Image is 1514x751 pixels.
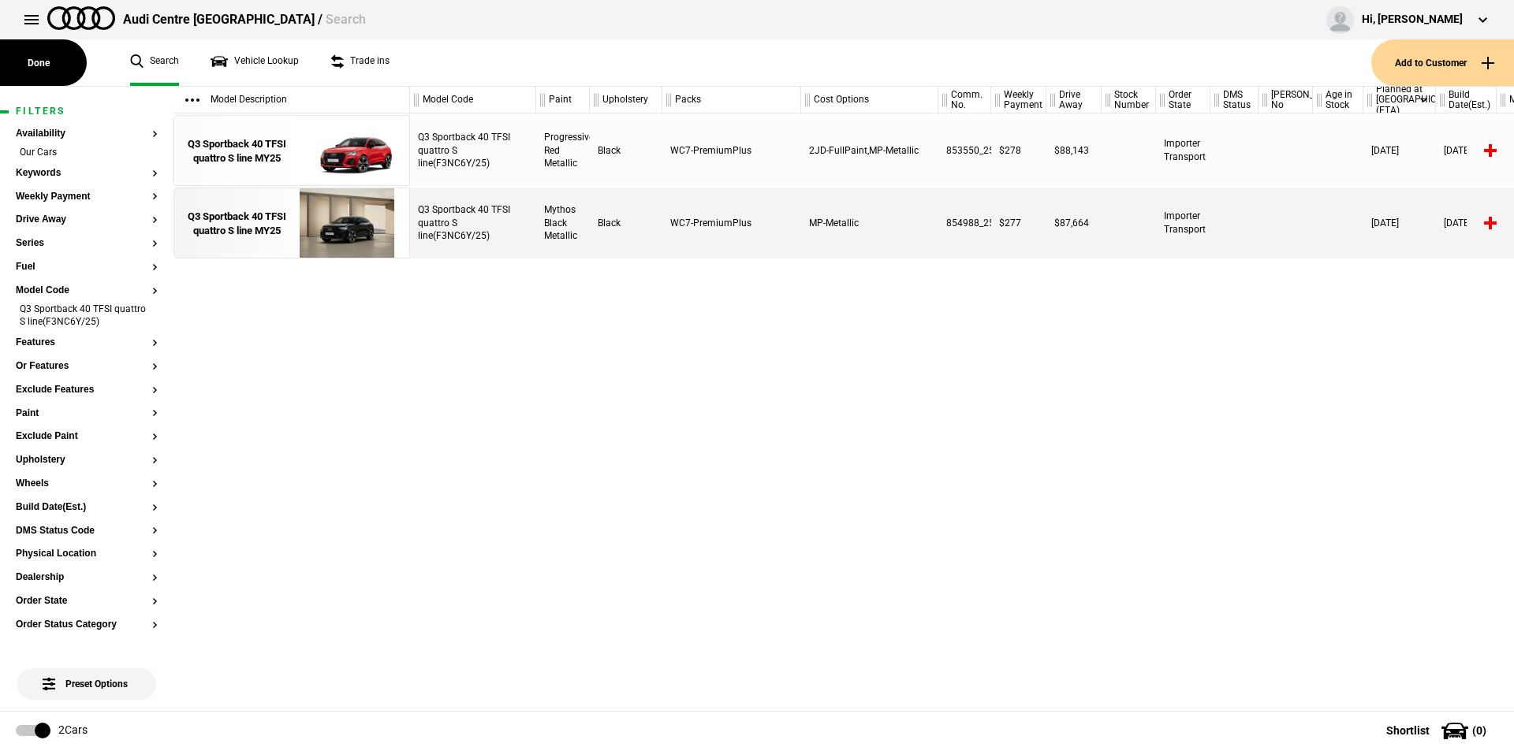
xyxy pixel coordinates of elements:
[16,285,158,296] button: Model Code
[16,168,158,191] section: Keywords
[16,455,158,466] button: Upholstery
[1436,115,1497,186] div: [DATE]
[16,106,158,117] h1: Filters
[1046,188,1102,258] div: $87,664
[16,337,158,348] button: Features
[123,11,366,28] div: Audi Centre [GEOGRAPHIC_DATA] /
[801,115,938,186] div: 2JD-FullPaint,MP-Metallic
[211,39,299,86] a: Vehicle Lookup
[1363,87,1435,113] div: Planned at [GEOGRAPHIC_DATA] (ETA)
[1363,188,1436,258] div: [DATE]
[16,238,158,262] section: Series
[16,408,158,419] button: Paint
[536,188,590,258] div: Mythos Black Metallic
[16,337,158,361] section: Features
[292,116,401,187] img: Audi_F3NC6Y_25_EI_B1B1_PXC_WC7_6FJ_2JD_(Nadin:_2JD_6FJ_C62_PXC_WC7)_ext.png
[590,115,662,186] div: Black
[16,361,158,385] section: Or Features
[1210,87,1258,113] div: DMS Status
[16,146,158,162] li: Our Cars
[292,188,401,259] img: Audi_F3NC6Y_25_EI_0E0E_PXC_WC7_(Nadin:_C62_PXC_WC7)_ext.png
[182,137,292,165] div: Q3 Sportback 40 TFSI quattro S line MY25
[1436,188,1497,258] div: [DATE]
[1386,725,1430,736] span: Shortlist
[1156,188,1210,258] div: Importer Transport
[801,87,938,113] div: Cost Options
[1363,115,1436,186] div: [DATE]
[16,619,158,643] section: Order Status Category
[16,191,158,215] section: Weekly Payment
[16,502,158,526] section: Build Date(Est.)
[1259,87,1312,113] div: [PERSON_NAME] No
[1472,725,1486,736] span: ( 0 )
[938,87,990,113] div: Comm. No.
[182,210,292,238] div: Q3 Sportback 40 TFSI quattro S line MY25
[1363,711,1514,750] button: Shortlist(0)
[410,87,535,113] div: Model Code
[16,168,158,179] button: Keywords
[801,188,938,258] div: MP-Metallic
[46,659,128,690] span: Preset Options
[662,87,800,113] div: Packs
[182,116,292,187] a: Q3 Sportback 40 TFSI quattro S line MY25
[16,526,158,549] section: DMS Status Code
[326,12,366,27] span: Search
[16,128,158,139] button: Availability
[16,214,158,225] button: Drive Away
[130,39,179,86] a: Search
[16,619,158,630] button: Order Status Category
[16,572,158,596] section: Dealership
[410,115,536,186] div: Q3 Sportback 40 TFSI quattro S line(F3NC6Y/25)
[16,431,158,442] button: Exclude Paint
[182,188,292,259] a: Q3 Sportback 40 TFSI quattro S line MY25
[536,115,590,186] div: Progressive Red Metallic
[410,188,536,258] div: Q3 Sportback 40 TFSI quattro S line(F3NC6Y/25)
[16,285,158,337] section: Model CodeQ3 Sportback 40 TFSI quattro S line(F3NC6Y/25)
[16,548,158,572] section: Physical Location
[1362,12,1463,28] div: Hi, [PERSON_NAME]
[590,87,662,113] div: Upholstery
[58,723,88,738] div: 2 Cars
[16,385,158,396] button: Exclude Features
[16,238,158,249] button: Series
[16,455,158,478] section: Upholstery
[16,128,158,168] section: AvailabilityOur Cars
[16,478,158,502] section: Wheels
[991,87,1046,113] div: Weekly Payment
[662,115,801,186] div: WC7-PremiumPlus
[16,191,158,203] button: Weekly Payment
[16,214,158,238] section: Drive Away
[1102,87,1155,113] div: Stock Number
[16,262,158,285] section: Fuel
[16,262,158,273] button: Fuel
[16,502,158,513] button: Build Date(Est.)
[16,385,158,408] section: Exclude Features
[938,115,991,186] div: 853550_25
[536,87,589,113] div: Paint
[590,188,662,258] div: Black
[1313,87,1363,113] div: Age in Stock
[1156,115,1210,186] div: Importer Transport
[16,596,158,607] button: Order State
[16,408,158,432] section: Paint
[16,548,158,560] button: Physical Location
[991,115,1046,186] div: $278
[1371,39,1514,86] button: Add to Customer
[173,87,409,113] div: Model Description
[1046,115,1102,186] div: $88,143
[16,526,158,537] button: DMS Status Code
[938,188,991,258] div: 854988_25
[16,303,158,332] li: Q3 Sportback 40 TFSI quattro S line(F3NC6Y/25)
[47,6,115,30] img: audi.png
[1436,87,1496,113] div: Build Date(Est.)
[16,596,158,619] section: Order State
[16,431,158,455] section: Exclude Paint
[16,361,158,372] button: Or Features
[991,188,1046,258] div: $277
[662,188,801,258] div: WC7-PremiumPlus
[16,572,158,583] button: Dealership
[1156,87,1210,113] div: Order State
[1046,87,1101,113] div: Drive Away
[16,478,158,489] button: Wheels
[330,39,390,86] a: Trade ins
